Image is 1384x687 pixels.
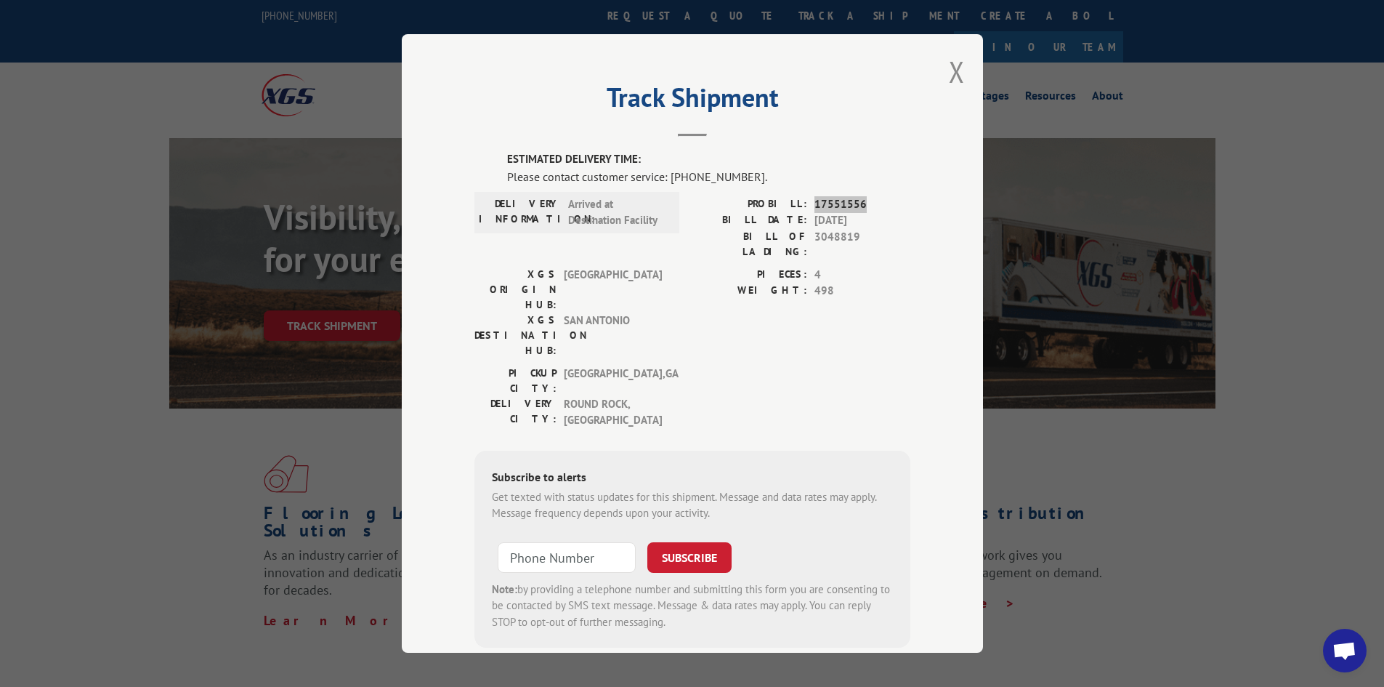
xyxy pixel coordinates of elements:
label: ESTIMATED DELIVERY TIME: [507,151,910,168]
button: SUBSCRIBE [647,542,732,573]
label: XGS ORIGIN HUB: [474,267,557,313]
div: by providing a telephone number and submitting this form you are consenting to be contacted by SM... [492,582,893,631]
label: PIECES: [692,267,807,284]
div: Open chat [1323,629,1367,672]
label: BILL OF LADING: [692,229,807,260]
label: PICKUP CITY: [474,366,557,396]
span: Arrived at Destination Facility [568,196,666,229]
span: 498 [814,283,910,300]
label: WEIGHT: [692,283,807,300]
span: [GEOGRAPHIC_DATA] , GA [564,366,662,396]
div: Get texted with status updates for this shipment. Message and data rates may apply. Message frequ... [492,489,893,522]
label: PROBILL: [692,196,807,213]
span: [GEOGRAPHIC_DATA] [564,267,662,313]
span: SAN ANTONIO [564,313,662,358]
span: 17551556 [814,196,910,213]
button: Close modal [949,52,965,91]
span: ROUND ROCK , [GEOGRAPHIC_DATA] [564,396,662,429]
div: Subscribe to alerts [492,468,893,489]
span: 3048819 [814,229,910,260]
span: 4 [814,267,910,284]
label: XGS DESTINATION HUB: [474,313,557,358]
label: DELIVERY CITY: [474,396,557,429]
label: BILL DATE: [692,212,807,229]
div: Please contact customer service: [PHONE_NUMBER]. [507,168,910,185]
label: DELIVERY INFORMATION: [479,196,561,229]
h2: Track Shipment [474,87,910,115]
input: Phone Number [498,542,636,573]
strong: Note: [492,582,517,596]
span: [DATE] [814,212,910,229]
